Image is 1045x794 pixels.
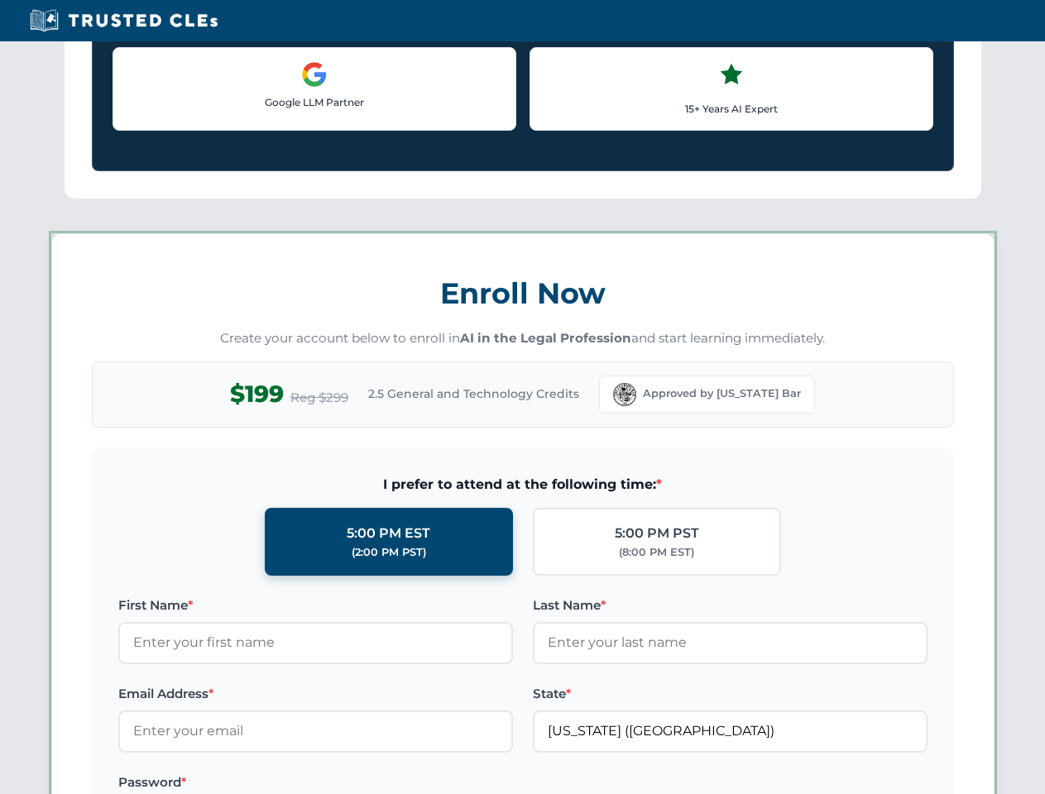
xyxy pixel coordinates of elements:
h3: Enroll Now [92,267,954,319]
p: 15+ Years AI Expert [544,101,919,117]
label: Last Name [533,595,928,615]
strong: AI in the Legal Profession [460,330,631,346]
div: 5:00 PM EST [347,523,430,544]
input: Enter your email [118,710,513,752]
img: Florida Bar [613,383,636,406]
div: 5:00 PM PST [615,523,699,544]
label: Email Address [118,684,513,704]
p: Google LLM Partner [127,94,502,110]
label: First Name [118,595,513,615]
div: (8:00 PM EST) [619,544,694,561]
span: Approved by [US_STATE] Bar [643,385,801,402]
p: Create your account below to enroll in and start learning immediately. [92,329,954,348]
span: 2.5 General and Technology Credits [368,385,579,403]
input: Enter your last name [533,622,928,663]
label: Password [118,772,513,792]
img: Google [301,61,328,88]
span: Reg $299 [290,388,348,408]
input: Florida (FL) [533,710,928,752]
div: (2:00 PM PST) [352,544,426,561]
label: State [533,684,928,704]
span: I prefer to attend at the following time: [118,474,928,495]
input: Enter your first name [118,622,513,663]
span: $199 [230,375,284,413]
img: Trusted CLEs [25,8,223,33]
